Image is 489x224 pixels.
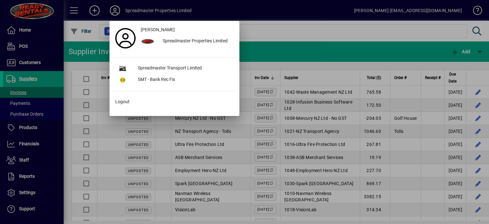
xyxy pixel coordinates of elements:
[138,24,236,36] a: [PERSON_NAME]
[113,96,236,108] button: Logout
[138,36,236,47] button: Spreadmaster Properties Limited
[113,74,236,86] button: SMT - Bank Rec Fix
[133,74,236,86] div: SMT - Bank Rec Fix
[113,33,138,44] a: Profile
[141,26,175,33] span: [PERSON_NAME]
[115,98,130,105] span: Logout
[113,63,236,74] button: Spreadmaster Transport Limited
[158,36,236,47] div: Spreadmaster Properties Limited
[133,63,236,74] div: Spreadmaster Transport Limited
